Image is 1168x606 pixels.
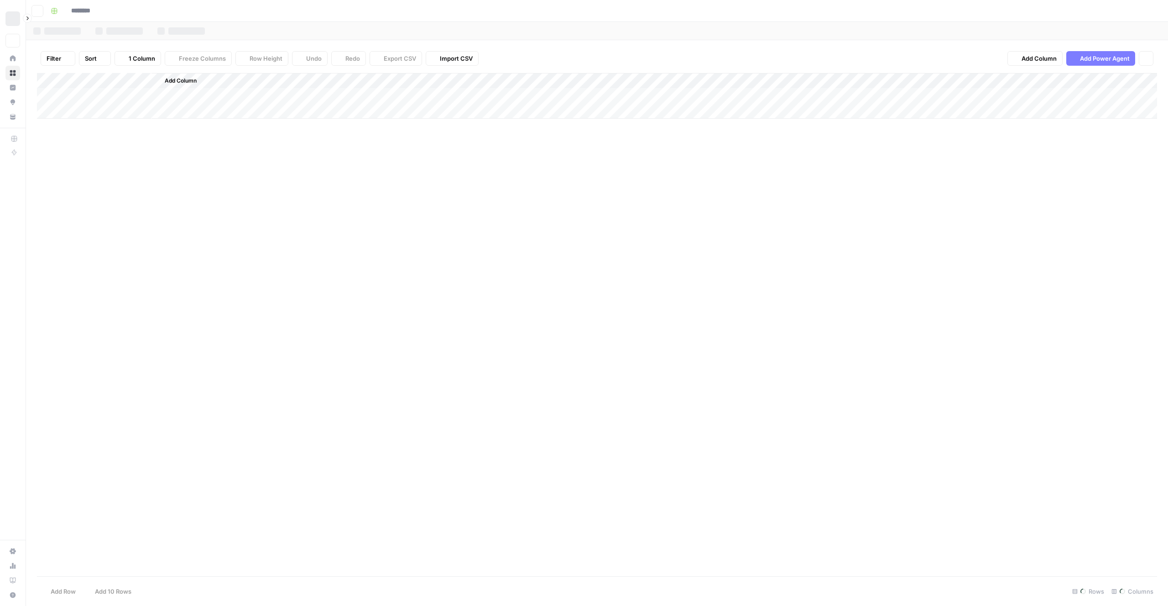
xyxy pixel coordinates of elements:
span: Add Column [1022,54,1057,63]
button: Help + Support [5,588,20,602]
a: Browse [5,66,20,80]
a: Insights [5,80,20,95]
span: Sort [85,54,97,63]
span: Export CSV [384,54,416,63]
a: Settings [5,544,20,559]
button: Add Power Agent [1066,51,1135,66]
button: Add 10 Rows [81,584,137,599]
button: Undo [292,51,328,66]
a: Opportunities [5,95,20,110]
button: Add Column [1007,51,1063,66]
button: Row Height [235,51,288,66]
button: Add Row [37,584,81,599]
span: Add 10 Rows [95,587,131,596]
div: Rows [1069,584,1108,599]
button: Import CSV [426,51,479,66]
div: Columns [1108,584,1157,599]
a: Your Data [5,110,20,124]
button: 1 Column [115,51,161,66]
span: Filter [47,54,61,63]
span: Add Row [51,587,76,596]
button: Export CSV [370,51,422,66]
button: Freeze Columns [165,51,232,66]
span: Add Power Agent [1080,54,1130,63]
a: Usage [5,559,20,573]
span: Undo [306,54,322,63]
span: Redo [345,54,360,63]
span: Row Height [250,54,282,63]
span: 1 Column [129,54,155,63]
button: Add Column [153,75,200,87]
button: Filter [41,51,75,66]
span: Freeze Columns [179,54,226,63]
button: Redo [331,51,366,66]
button: Sort [79,51,111,66]
a: Learning Hub [5,573,20,588]
a: Home [5,51,20,66]
span: Import CSV [440,54,473,63]
span: Add Column [165,77,197,85]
